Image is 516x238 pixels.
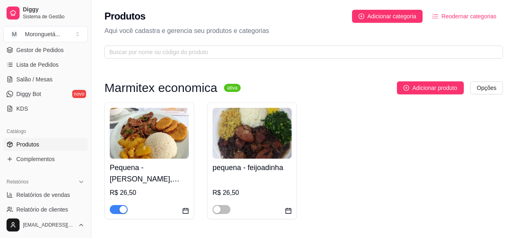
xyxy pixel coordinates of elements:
a: Lista de Pedidos [3,58,88,71]
button: Adicionar categoria [352,10,423,23]
button: Adicionar produto [397,81,464,94]
a: Relatório de clientes [3,203,88,216]
a: Gestor de Pedidos [3,44,88,57]
div: R$ 26,50 [110,188,189,198]
span: Opções [477,83,496,92]
span: Relatórios [7,179,29,185]
span: Gestor de Pedidos [16,46,64,54]
span: KDS [16,105,28,113]
input: Buscar por nome ou código do produto [109,48,492,57]
span: [EMAIL_ADDRESS][DOMAIN_NAME] [23,222,75,228]
button: Opções [470,81,503,94]
a: Relatórios de vendas [3,188,88,201]
h3: Marmitex economica [104,83,217,93]
a: Salão / Mesas [3,73,88,86]
button: Select a team [3,26,88,42]
span: Salão / Mesas [16,75,53,83]
h4: pequena - feijoadinha [213,162,292,173]
span: Relatório de clientes [16,205,68,214]
span: Sistema de Gestão [23,13,84,20]
a: KDS [3,102,88,115]
p: Aqui você cadastra e gerencia seu produtos e categorias [104,26,503,36]
a: Diggy Botnovo [3,87,88,100]
span: Diggy [23,6,84,13]
div: Catálogo [3,125,88,138]
a: Produtos [3,138,88,151]
a: Complementos [3,153,88,166]
span: calendar [285,207,292,214]
img: product-image [110,108,189,159]
span: Adicionar categoria [368,12,416,21]
div: R$ 26,50 [213,188,292,198]
sup: ativa [224,84,241,92]
span: M [10,30,18,38]
div: Moronguetá ... [25,30,60,38]
h4: Pequena - [PERSON_NAME], [PERSON_NAME] ou Linguicinha de Dumont (Escolha 1 opção) [110,162,189,185]
button: [EMAIL_ADDRESS][DOMAIN_NAME] [3,215,88,235]
span: ordered-list [432,13,438,19]
span: Relatórios de vendas [16,191,70,199]
span: Reodernar categorias [441,12,496,21]
span: calendar [182,207,189,214]
button: Reodernar categorias [426,10,503,23]
span: Produtos [16,140,39,148]
img: product-image [213,108,292,159]
h2: Produtos [104,10,146,23]
span: Adicionar produto [412,83,457,92]
span: plus-circle [359,13,364,19]
span: Lista de Pedidos [16,61,59,69]
span: plus-circle [403,85,409,91]
span: Diggy Bot [16,90,41,98]
a: DiggySistema de Gestão [3,3,88,23]
span: Complementos [16,155,55,163]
